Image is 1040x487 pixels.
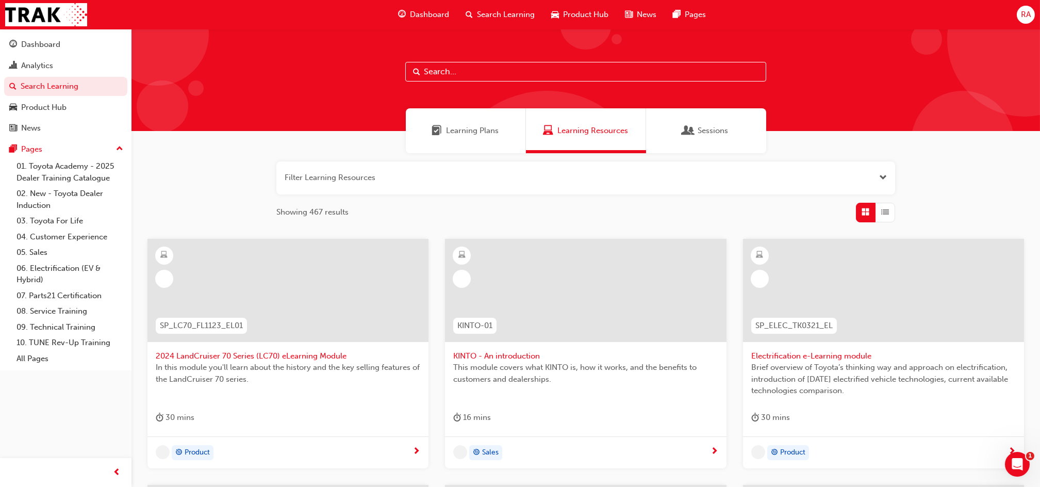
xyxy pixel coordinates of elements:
span: Brief overview of Toyota’s thinking way and approach on electrification, introduction of [DATE] e... [751,362,1016,397]
a: Dashboard [4,35,127,54]
span: RA [1021,9,1031,21]
span: prev-icon [113,466,121,479]
span: KINTO - An introduction [453,350,718,362]
span: Product [185,447,210,459]
span: learningResourceType_ELEARNING-icon [756,249,763,262]
span: search-icon [9,82,16,91]
span: Product Hub [563,9,608,21]
span: Sessions [684,125,694,137]
span: KINTO-01 [457,320,492,332]
span: learningResourceType_ELEARNING-icon [458,249,466,262]
span: Showing 467 results [276,206,349,218]
span: Learning Resources [543,125,553,137]
a: All Pages [12,351,127,367]
span: up-icon [116,142,123,156]
span: SP_ELEC_TK0321_EL [755,320,833,332]
span: target-icon [473,446,480,460]
a: 08. Service Training [12,303,127,319]
a: Learning PlansLearning Plans [406,108,526,153]
a: news-iconNews [617,4,665,25]
a: Learning ResourcesLearning Resources [526,108,646,153]
a: 02. New - Toyota Dealer Induction [12,186,127,213]
input: Search... [405,62,766,82]
span: 1 [1026,452,1034,460]
span: In this module you'll learn about the history and the key selling features of the LandCruiser 70 ... [156,362,420,385]
span: duration-icon [751,411,759,424]
a: Product Hub [4,98,127,117]
a: SP_ELEC_TK0321_ELElectrification e-Learning moduleBrief overview of Toyota’s thinking way and app... [743,239,1024,469]
span: Pages [685,9,706,21]
a: 01. Toyota Academy - 2025 Dealer Training Catalogue [12,158,127,186]
div: Product Hub [21,102,67,113]
span: Electrification e-Learning module [751,350,1016,362]
a: pages-iconPages [665,4,714,25]
span: guage-icon [398,8,406,21]
div: Pages [21,143,42,155]
a: search-iconSearch Learning [457,4,543,25]
span: news-icon [9,124,17,133]
span: Product [780,447,805,459]
span: duration-icon [156,411,163,424]
a: KINTO-01KINTO - An introductionThis module covers what KINTO is, how it works, and the benefits t... [445,239,726,469]
a: 04. Customer Experience [12,229,127,245]
span: target-icon [175,446,183,460]
span: List [882,206,889,218]
div: Analytics [21,60,53,72]
a: 06. Electrification (EV & Hybrid) [12,261,127,288]
span: target-icon [771,446,778,460]
button: DashboardAnalyticsSearch LearningProduct HubNews [4,33,127,140]
a: 07. Parts21 Certification [12,288,127,304]
span: news-icon [625,8,633,21]
span: Sales [482,447,499,459]
span: Search Learning [477,9,535,21]
span: 2024 LandCruiser 70 Series (LC70) eLearning Module [156,350,420,362]
span: guage-icon [9,40,17,50]
a: News [4,119,127,138]
span: car-icon [9,103,17,112]
span: next-icon [412,447,420,457]
span: pages-icon [9,145,17,154]
span: Grid [862,206,870,218]
span: next-icon [711,447,718,457]
div: 16 mins [453,411,491,424]
a: Analytics [4,56,127,75]
button: Open the filter [879,172,887,184]
div: 30 mins [751,411,790,424]
span: chart-icon [9,61,17,71]
a: 09. Technical Training [12,319,127,335]
button: RA [1017,6,1035,24]
span: search-icon [466,8,473,21]
a: 03. Toyota For Life [12,213,127,229]
span: Learning Plans [447,125,499,137]
span: duration-icon [453,411,461,424]
div: 30 mins [156,411,194,424]
span: Sessions [698,125,729,137]
span: This module covers what KINTO is, how it works, and the benefits to customers and dealerships. [453,362,718,385]
div: News [21,122,41,134]
span: Dashboard [410,9,449,21]
span: SP_LC70_FL1123_EL01 [160,320,243,332]
a: car-iconProduct Hub [543,4,617,25]
span: Search [413,66,420,78]
a: 05. Sales [12,245,127,261]
span: Learning Resources [557,125,628,137]
span: next-icon [1008,447,1016,457]
span: learningResourceType_ELEARNING-icon [161,249,168,262]
div: Dashboard [21,39,60,51]
iframe: Intercom live chat [1005,452,1030,477]
span: pages-icon [673,8,681,21]
a: SessionsSessions [646,108,766,153]
a: guage-iconDashboard [390,4,457,25]
span: News [637,9,656,21]
span: Learning Plans [432,125,442,137]
button: Pages [4,140,127,159]
a: SP_LC70_FL1123_EL012024 LandCruiser 70 Series (LC70) eLearning ModuleIn this module you'll learn ... [147,239,428,469]
img: Trak [5,3,87,26]
a: 10. TUNE Rev-Up Training [12,335,127,351]
span: car-icon [551,8,559,21]
a: Search Learning [4,77,127,96]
